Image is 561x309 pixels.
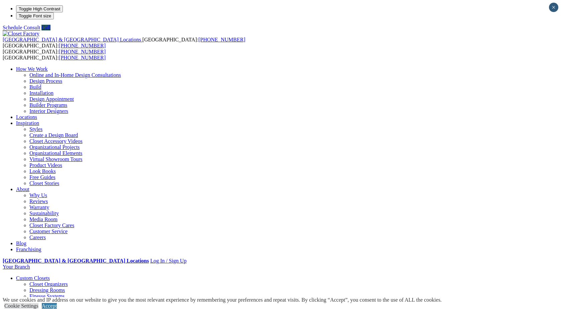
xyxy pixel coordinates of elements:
[29,138,83,144] a: Closet Accessory Videos
[16,275,50,281] a: Custom Closets
[16,186,29,192] a: About
[29,192,47,198] a: Why Us
[3,37,245,48] span: [GEOGRAPHIC_DATA]: [GEOGRAPHIC_DATA]:
[3,297,442,303] div: We use cookies and IP address on our website to give you the most relevant experience by remember...
[42,303,57,309] a: Accept
[29,126,42,132] a: Styles
[16,5,63,12] button: Toggle High Contrast
[3,37,141,42] span: [GEOGRAPHIC_DATA] & [GEOGRAPHIC_DATA] Locations
[29,162,62,168] a: Product Videos
[29,144,80,150] a: Organizational Projects
[3,258,149,264] a: [GEOGRAPHIC_DATA] & [GEOGRAPHIC_DATA] Locations
[16,12,54,19] button: Toggle Font size
[59,55,106,60] a: [PHONE_NUMBER]
[29,210,59,216] a: Sustainability
[3,49,106,60] span: [GEOGRAPHIC_DATA]: [GEOGRAPHIC_DATA]:
[41,25,50,30] a: Call
[29,168,56,174] a: Look Books
[19,13,51,18] span: Toggle Font size
[3,31,39,37] img: Closet Factory
[29,228,68,234] a: Customer Service
[198,37,245,42] a: [PHONE_NUMBER]
[59,49,106,54] a: [PHONE_NUMBER]
[150,258,186,264] a: Log In / Sign Up
[29,90,53,96] a: Installation
[549,3,558,12] button: Close
[16,120,39,126] a: Inspiration
[29,108,68,114] a: Interior Designers
[29,235,46,240] a: Careers
[29,78,62,84] a: Design Process
[16,241,26,246] a: Blog
[3,264,30,270] a: Your Branch
[3,37,142,42] a: [GEOGRAPHIC_DATA] & [GEOGRAPHIC_DATA] Locations
[59,43,106,48] a: [PHONE_NUMBER]
[29,287,65,293] a: Dressing Rooms
[29,198,48,204] a: Reviews
[29,204,49,210] a: Warranty
[29,72,121,78] a: Online and In-Home Design Consultations
[29,156,83,162] a: Virtual Showroom Tours
[16,114,37,120] a: Locations
[3,25,40,30] a: Schedule Consult
[29,222,74,228] a: Closet Factory Cares
[29,96,74,102] a: Design Appointment
[29,281,68,287] a: Closet Organizers
[29,180,59,186] a: Closet Stories
[29,174,55,180] a: Free Guides
[19,6,60,11] span: Toggle High Contrast
[29,293,65,299] a: Finesse Systems
[4,303,38,309] a: Cookie Settings
[29,84,41,90] a: Build
[29,102,67,108] a: Builder Programs
[16,66,48,72] a: How We Work
[29,132,78,138] a: Create a Design Board
[29,216,58,222] a: Media Room
[16,247,41,252] a: Franchising
[29,150,82,156] a: Organizational Elements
